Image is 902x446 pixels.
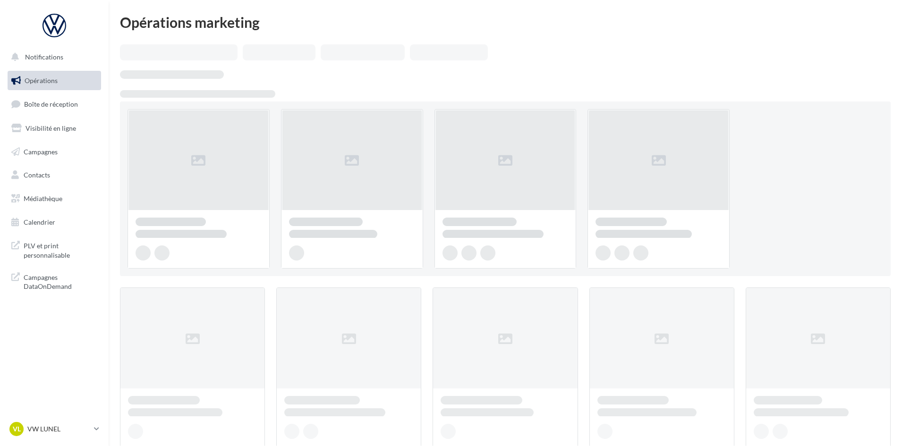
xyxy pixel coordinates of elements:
a: Visibilité en ligne [6,118,103,138]
a: Opérations [6,71,103,91]
a: VL VW LUNEL [8,420,101,438]
span: Campagnes DataOnDemand [24,271,97,291]
a: Campagnes [6,142,103,162]
span: PLV et print personnalisable [24,239,97,260]
span: Notifications [25,53,63,61]
span: Calendrier [24,218,55,226]
span: Boîte de réception [24,100,78,108]
div: Opérations marketing [120,15,891,29]
a: Calendrier [6,212,103,232]
span: Opérations [25,76,58,84]
span: VL [13,424,21,434]
span: Campagnes [24,147,58,155]
p: VW LUNEL [27,424,90,434]
a: Médiathèque [6,189,103,209]
a: Boîte de réception [6,94,103,114]
span: Médiathèque [24,194,62,202]
a: Contacts [6,165,103,185]
a: PLV et print personnalisable [6,236,103,263]
button: Notifications [6,47,99,67]
a: Campagnes DataOnDemand [6,267,103,295]
span: Contacts [24,171,50,179]
span: Visibilité en ligne [26,124,76,132]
